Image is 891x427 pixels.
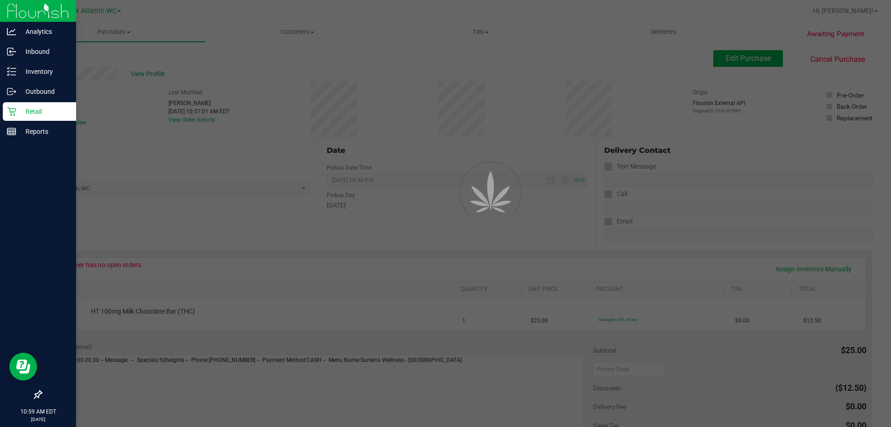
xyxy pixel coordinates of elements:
[7,27,16,36] inline-svg: Analytics
[4,407,72,416] p: 10:59 AM EDT
[16,126,72,137] p: Reports
[16,66,72,77] p: Inventory
[4,416,72,423] p: [DATE]
[16,26,72,37] p: Analytics
[7,127,16,136] inline-svg: Reports
[16,46,72,57] p: Inbound
[16,86,72,97] p: Outbound
[7,67,16,76] inline-svg: Inventory
[16,106,72,117] p: Retail
[7,107,16,116] inline-svg: Retail
[7,47,16,56] inline-svg: Inbound
[7,87,16,96] inline-svg: Outbound
[9,353,37,381] iframe: Resource center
